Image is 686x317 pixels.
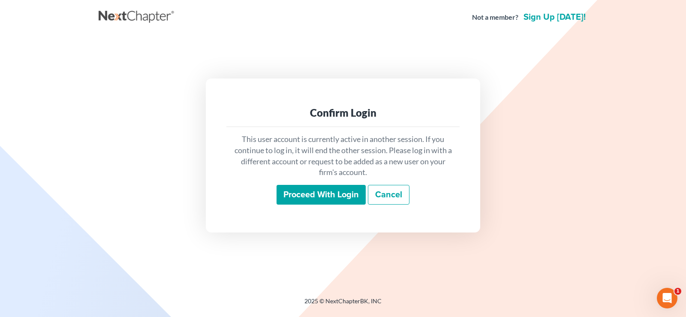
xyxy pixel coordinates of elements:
p: This user account is currently active in another session. If you continue to log in, it will end ... [233,134,453,178]
div: Confirm Login [233,106,453,120]
strong: Not a member? [472,12,518,22]
span: 1 [674,288,681,295]
a: Cancel [368,185,409,205]
input: Proceed with login [277,185,366,205]
div: 2025 © NextChapterBK, INC [99,297,587,312]
a: Sign up [DATE]! [522,13,587,21]
iframe: Intercom live chat [657,288,677,308]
